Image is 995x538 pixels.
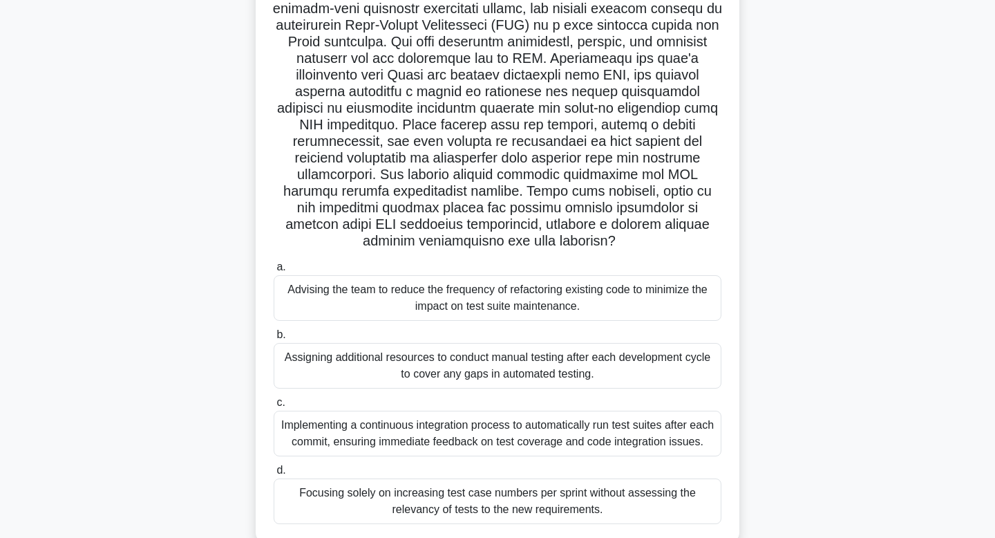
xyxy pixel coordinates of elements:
span: a. [276,261,285,272]
span: b. [276,328,285,340]
div: Advising the team to reduce the frequency of refactoring existing code to minimize the impact on ... [274,275,721,321]
span: c. [276,396,285,408]
span: d. [276,464,285,476]
div: Focusing solely on increasing test case numbers per sprint without assessing the relevancy of tes... [274,479,721,524]
div: Implementing a continuous integration process to automatically run test suites after each commit,... [274,411,721,456]
div: Assigning additional resources to conduct manual testing after each development cycle to cover an... [274,343,721,389]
